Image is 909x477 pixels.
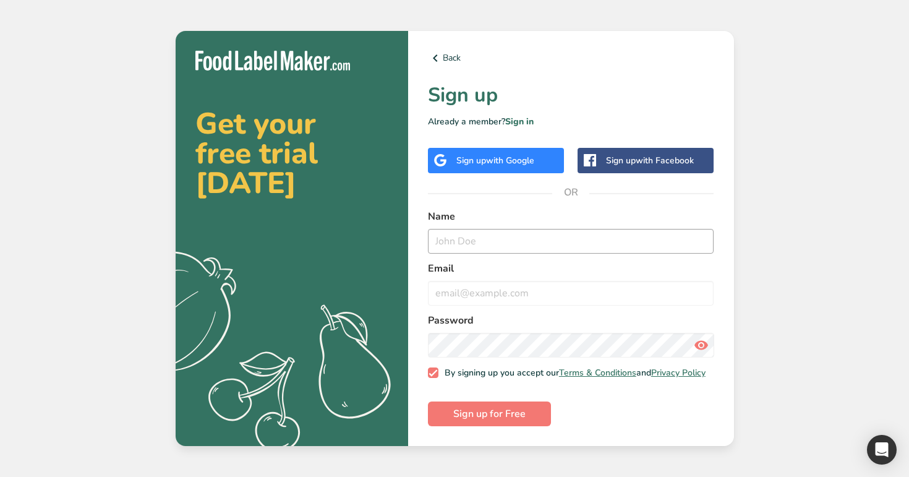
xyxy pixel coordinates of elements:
a: Back [428,51,714,66]
a: Privacy Policy [651,367,706,379]
a: Sign in [505,116,534,127]
span: OR [552,174,589,211]
div: Sign up [456,154,534,167]
h1: Sign up [428,80,714,110]
div: Sign up [606,154,694,167]
label: Name [428,209,714,224]
a: Terms & Conditions [559,367,636,379]
label: Password [428,313,714,328]
span: with Facebook [636,155,694,166]
h2: Get your free trial [DATE] [195,109,388,198]
span: with Google [486,155,534,166]
p: Already a member? [428,115,714,128]
input: John Doe [428,229,714,254]
span: By signing up you accept our and [438,367,706,379]
span: Sign up for Free [453,406,526,421]
label: Email [428,261,714,276]
div: Open Intercom Messenger [867,435,897,465]
input: email@example.com [428,281,714,306]
button: Sign up for Free [428,402,551,426]
img: Food Label Maker [195,51,350,71]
